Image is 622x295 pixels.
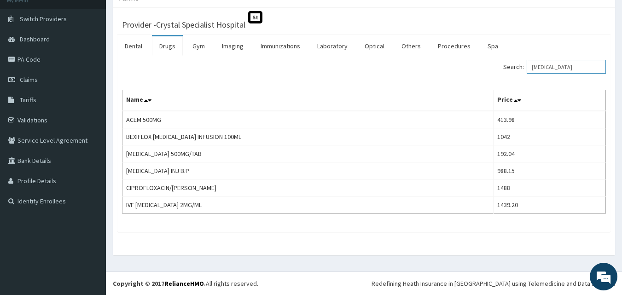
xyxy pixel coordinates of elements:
[20,75,38,84] span: Claims
[106,272,622,295] footer: All rights reserved.
[53,89,127,182] span: We're online!
[48,52,155,64] div: Chat with us now
[20,15,67,23] span: Switch Providers
[20,35,50,43] span: Dashboard
[372,279,615,288] div: Redefining Heath Insurance in [GEOGRAPHIC_DATA] using Telemedicine and Data Science!
[17,46,37,69] img: d_794563401_company_1708531726252_794563401
[20,96,36,104] span: Tariffs
[113,279,206,288] strong: Copyright © 2017 .
[164,279,204,288] a: RelianceHMO
[151,5,173,27] div: Minimize live chat window
[5,197,175,229] textarea: Type your message and hit 'Enter'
